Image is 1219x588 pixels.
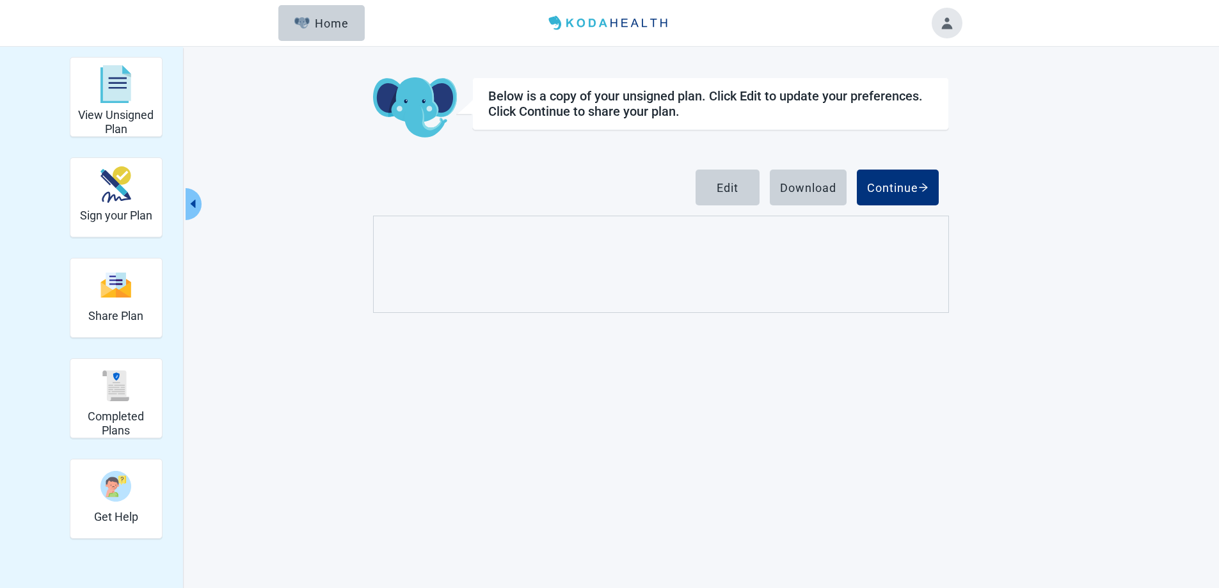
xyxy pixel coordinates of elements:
button: Download [770,170,847,205]
button: Toggle account menu [932,8,962,38]
img: View Unsigned Plan [100,65,131,104]
img: Get Help [100,471,131,502]
div: View Unsigned Plan [70,57,163,137]
button: Continue arrow-right [857,170,939,205]
h2: View Unsigned Plan [76,108,157,136]
img: Sign your Plan [100,166,131,203]
img: Completed Plans [100,370,131,401]
iframe: elephant [565,216,757,312]
div: Sign your Plan [70,157,163,237]
button: Collapse menu [186,188,202,220]
div: Edit [717,181,738,194]
button: Edit [696,170,760,205]
div: Share Plan [70,258,163,338]
span: arrow-right [918,182,928,193]
div: Download [780,181,836,194]
button: ElephantHome [278,5,365,41]
div: Completed Plans [70,358,163,438]
h2: Get Help [94,510,138,524]
img: Elephant [294,17,310,29]
h2: Sign your Plan [80,209,152,223]
img: Koda Elephant [373,77,457,139]
img: Koda Health [543,13,675,33]
h2: Completed Plans [76,409,157,437]
div: Home [294,17,349,29]
div: Below is a copy of your unsigned plan. Click Edit to update your preferences. Click Continue to s... [488,88,933,119]
span: caret-left [187,198,199,210]
div: Get Help [70,459,163,539]
h2: Share Plan [88,309,143,323]
img: Share Plan [100,271,131,299]
div: Continue [867,181,928,194]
